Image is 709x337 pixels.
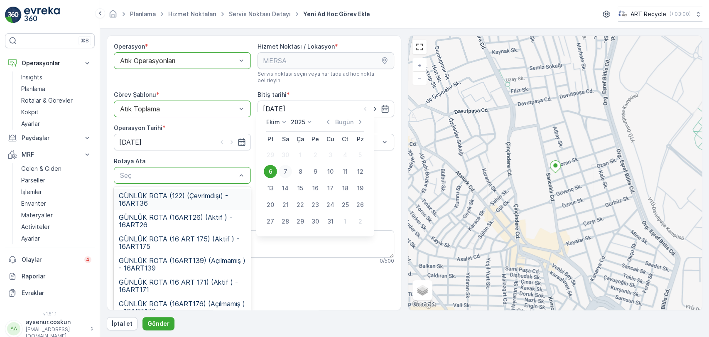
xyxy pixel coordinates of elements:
a: Evraklar [5,285,95,301]
p: İşlemler [21,188,42,196]
div: 10 [324,165,337,178]
div: 12 [353,165,367,178]
th: Perşembe [308,132,323,147]
div: 29 [294,215,307,228]
span: Yeni Ad Hoc Görev Ekle [302,10,372,18]
p: 4 [86,256,90,263]
div: 21 [279,198,292,212]
p: Envanter [21,199,46,208]
span: v 1.51.1 [5,311,95,316]
span: GÜNLÜK ROTA (16ART139) (Açılmamış ) - 16ART139 [119,257,246,272]
a: Gelen & Giden [18,163,95,175]
div: 22 [294,198,307,212]
a: Planlama [130,10,156,17]
input: dd/mm/yyyy [114,134,251,150]
label: Operasyon [114,43,145,50]
span: GÜNLÜK ROTA (16ART26) (Aktif ) - 16ART26 [119,214,246,229]
a: Materyaller [18,209,95,221]
p: Evraklar [22,289,91,297]
a: Planlama [18,83,95,95]
p: aysenur.coskun [26,318,86,326]
img: logo_light-DOdMpM7g.png [24,7,60,23]
p: Bugün [335,118,353,126]
p: MRF [22,150,78,159]
div: 20 [264,198,277,212]
img: Google [410,299,438,310]
a: View Fullscreen [413,41,426,53]
a: Envanter [18,198,95,209]
p: Ayarlar [21,234,40,243]
a: Hizmet Noktaları [168,10,216,17]
div: 28 [279,215,292,228]
a: Kokpit [18,106,95,118]
th: Pazartesi [263,132,278,147]
button: Gönder [142,317,174,330]
div: AA [7,322,20,335]
p: Materyaller [21,211,53,219]
div: 9 [309,165,322,178]
p: Insights [21,73,42,81]
p: Gelen & Giden [21,165,61,173]
p: ART Recycle [630,10,666,18]
img: logo [5,7,22,23]
div: 1 [294,148,307,162]
p: 0 / 500 [380,258,394,264]
a: Bu bölgeyi Google Haritalar'da açın (yeni pencerede açılır) [410,299,438,310]
a: Raporlar [5,268,95,285]
div: 2 [353,215,367,228]
span: GÜNLÜK ROTA (16ART176) (Açılmamış ) - 16ART176 [119,300,246,315]
div: 29 [264,148,277,162]
div: 26 [353,198,367,212]
div: 16 [309,182,322,195]
a: Uzaklaştır [413,71,426,84]
a: Rotalar & Görevler [18,95,95,106]
a: Ayarlar [18,233,95,244]
p: Parseller [21,176,45,184]
a: Servis Noktası Detayı [229,10,291,17]
div: 5 [353,148,367,162]
div: 19 [353,182,367,195]
p: Ayarlar [21,120,40,128]
span: + [418,61,422,69]
p: Activiteler [21,223,50,231]
input: dd/mm/yyyy [258,101,395,117]
label: Bitiş tarihi [258,91,287,98]
div: 17 [324,182,337,195]
div: 14 [279,182,292,195]
button: Paydaşlar [5,130,95,146]
a: Layers [413,281,432,299]
div: 31 [324,215,337,228]
span: GÜNLÜK ROTA (16 ART 175) (Aktif ) - 16ART175 [119,235,246,250]
a: Olaylar4 [5,251,95,268]
p: ⌘B [81,37,89,44]
p: Paydaşlar [22,134,78,142]
a: Activiteler [18,221,95,233]
div: 15 [294,182,307,195]
p: Rotalar & Görevler [21,96,73,105]
label: Görev Şablonu [114,91,156,98]
span: GÜNLÜK ROTA (122) (Çevrimdışı) - 16ART36 [119,192,246,207]
div: 1 [339,215,352,228]
a: Yakınlaştır [413,59,426,71]
div: 7 [279,165,292,178]
p: İptal et [112,320,132,328]
a: Insights [18,71,95,83]
span: − [418,74,422,81]
p: ( +03:00 ) [670,11,691,17]
div: 23 [309,198,322,212]
button: İptal et [107,317,137,330]
th: Cuma [323,132,338,147]
p: Kokpit [21,108,39,116]
div: 25 [339,198,352,212]
p: Operasyonlar [22,59,78,67]
div: 11 [339,165,352,178]
th: Cumartesi [338,132,353,147]
button: Operasyonlar [5,55,95,71]
th: Çarşamba [293,132,308,147]
th: Pazar [353,132,368,147]
div: 30 [279,148,292,162]
div: 6 [264,165,277,178]
p: Ekim [266,118,280,126]
p: Gönder [147,320,169,328]
div: 8 [294,165,307,178]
